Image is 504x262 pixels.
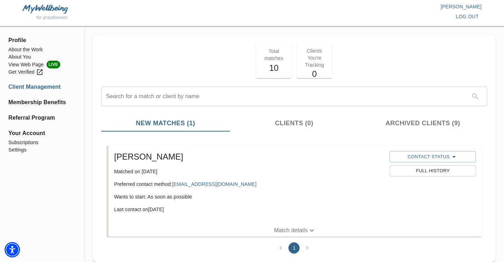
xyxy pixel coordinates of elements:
[36,15,68,20] span: for practitioners
[456,12,479,21] span: log out
[105,119,226,128] span: New Matches (1)
[393,153,472,161] span: Contact Status
[8,68,76,76] a: Get Verified
[8,98,76,107] a: Membership Benefits
[274,226,308,235] p: Match details
[234,119,355,128] span: Clients (0)
[47,61,60,68] span: LIVE
[8,61,76,68] li: View Web Page
[390,151,476,162] button: Contact Status
[260,48,287,62] p: Total matches
[8,61,76,68] a: View Web PageLIVE
[8,36,76,45] span: Profile
[114,151,384,162] h5: [PERSON_NAME]
[301,47,328,68] p: Clients You're Tracking
[8,129,76,137] span: Your Account
[393,167,472,175] span: Full History
[252,3,482,10] p: [PERSON_NAME]
[114,193,384,200] p: Wants to start: As soon as possible
[288,242,300,254] button: page 1
[8,46,76,53] a: About the Work
[274,242,314,254] nav: pagination navigation
[172,181,257,187] a: [EMAIL_ADDRESS][DOMAIN_NAME]
[8,146,76,154] a: Settings
[8,83,76,91] a: Client Management
[453,10,482,23] button: log out
[8,68,43,76] div: Get Verified
[108,224,482,237] button: Match details
[5,242,20,257] div: Accessibility Menu
[114,206,384,213] p: Last contact on [DATE]
[114,168,384,175] p: Matched on [DATE]
[8,53,76,61] a: About You
[390,165,476,176] button: Full History
[260,62,287,74] h5: 10
[8,139,76,146] a: Subscriptions
[8,114,76,122] a: Referral Program
[22,5,68,13] img: MyWellbeing
[114,181,384,188] p: Preferred contact method:
[301,68,328,80] h5: 0
[363,119,483,128] span: Archived Clients (9)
